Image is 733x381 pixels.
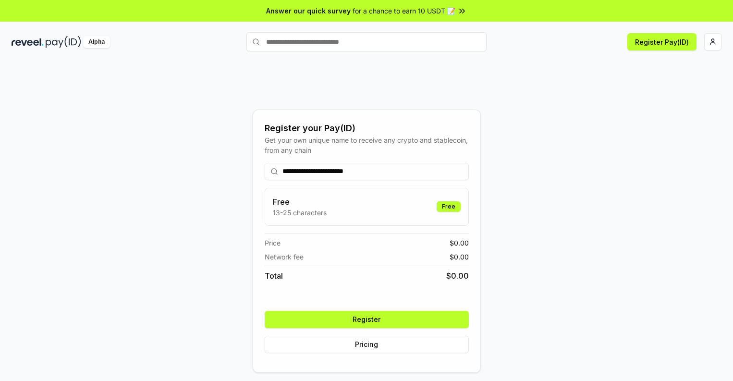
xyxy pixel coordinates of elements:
[265,122,469,135] div: Register your Pay(ID)
[450,252,469,262] span: $ 0.00
[446,270,469,282] span: $ 0.00
[265,135,469,155] div: Get your own unique name to receive any crypto and stablecoin, from any chain
[265,238,281,248] span: Price
[266,6,351,16] span: Answer our quick survey
[265,270,283,282] span: Total
[273,208,327,218] p: 13-25 characters
[265,252,304,262] span: Network fee
[265,336,469,353] button: Pricing
[437,201,461,212] div: Free
[353,6,455,16] span: for a chance to earn 10 USDT 📝
[83,36,110,48] div: Alpha
[627,33,696,50] button: Register Pay(ID)
[265,311,469,328] button: Register
[450,238,469,248] span: $ 0.00
[46,36,81,48] img: pay_id
[12,36,44,48] img: reveel_dark
[273,196,327,208] h3: Free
